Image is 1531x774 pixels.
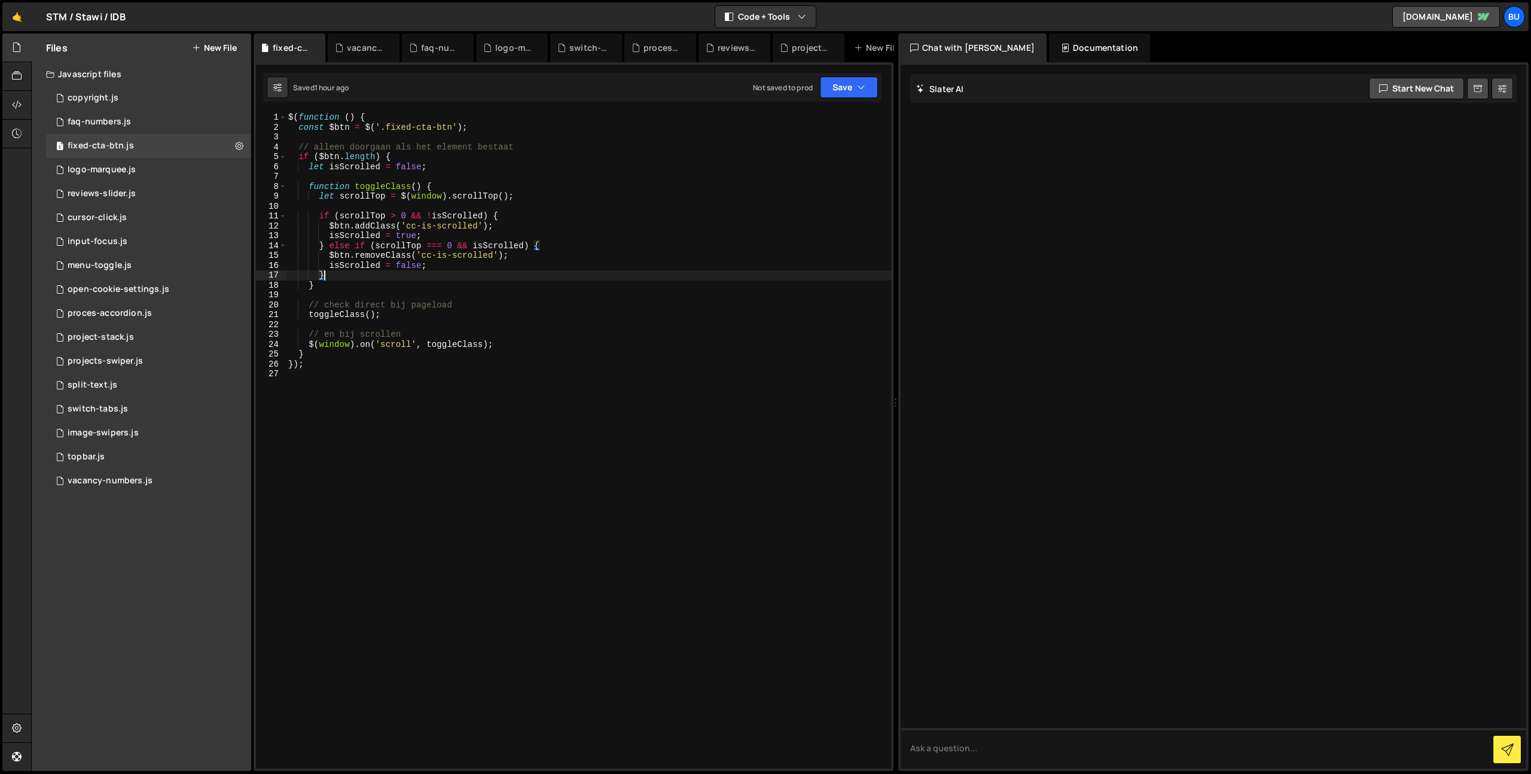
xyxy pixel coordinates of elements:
[68,356,143,367] div: projects-swiper.js
[46,349,251,373] div: 11873/40758.js
[1503,6,1525,28] a: Bu
[256,261,286,271] div: 16
[46,230,251,254] div: 11873/29048.js
[256,172,286,182] div: 7
[46,421,251,445] div: 11873/29046.js
[256,142,286,153] div: 4
[256,123,286,133] div: 2
[46,397,251,421] div: 11873/29352.js
[68,212,127,223] div: cursor-click.js
[68,380,117,391] div: split-text.js
[256,191,286,202] div: 9
[854,42,904,54] div: New File
[293,83,349,93] div: Saved
[569,42,608,54] div: switch-tabs.js
[256,340,286,350] div: 24
[1369,78,1464,99] button: Start new chat
[643,42,682,54] div: proces-accordion.js
[256,281,286,291] div: 18
[715,6,816,28] button: Code + Tools
[192,43,237,53] button: New File
[256,221,286,231] div: 12
[256,310,286,320] div: 21
[273,42,311,54] div: fixed-cta-btn.js
[46,86,251,110] div: 11873/29044.js
[68,117,131,127] div: faq-numbers.js
[256,241,286,251] div: 14
[68,260,132,271] div: menu-toggle.js
[68,284,169,295] div: open-cookie-settings.js
[256,251,286,261] div: 15
[68,141,134,151] div: fixed-cta-btn.js
[256,202,286,212] div: 10
[68,404,128,415] div: switch-tabs.js
[256,211,286,221] div: 11
[792,42,830,54] div: project-stack.js
[46,445,251,469] div: 11873/40776.js
[1392,6,1500,28] a: [DOMAIN_NAME]
[256,330,286,340] div: 23
[347,42,385,54] div: vacancy-numbers.js
[68,188,136,199] div: reviews-slider.js
[256,162,286,172] div: 6
[68,452,105,462] div: topbar.js
[46,373,251,397] div: 11873/29047.js
[256,270,286,281] div: 17
[256,132,286,142] div: 3
[2,2,32,31] a: 🤙
[46,110,251,134] div: 11873/45999.js
[46,278,251,301] div: 11873/29420.js
[256,369,286,379] div: 27
[46,206,251,230] div: 11873/29045.js
[46,41,68,54] h2: Files
[256,349,286,359] div: 25
[68,332,134,343] div: project-stack.js
[46,325,251,349] div: 11873/29073.js
[916,83,964,95] h2: Slater AI
[256,359,286,370] div: 26
[256,290,286,300] div: 19
[46,158,251,182] div: 11873/45993.js
[256,300,286,310] div: 20
[46,10,126,24] div: STM / Stawi / IDB
[1049,33,1150,62] div: Documentation
[46,469,251,493] div: 11873/29051.js
[68,308,152,319] div: proces-accordion.js
[46,134,251,158] div: 11873/46117.js
[46,182,251,206] div: 11873/45967.js
[256,182,286,192] div: 8
[256,152,286,162] div: 5
[898,33,1047,62] div: Chat with [PERSON_NAME]
[718,42,756,54] div: reviews-slider.js
[46,254,251,278] div: 11873/29049.js
[68,428,139,438] div: image-swipers.js
[315,83,349,93] div: 1 hour ago
[68,476,153,486] div: vacancy-numbers.js
[46,301,251,325] div: 11873/29050.js
[421,42,459,54] div: faq-numbers.js
[68,93,118,103] div: copyright.js
[56,142,63,152] span: 1
[753,83,813,93] div: Not saved to prod
[256,231,286,241] div: 13
[68,236,127,247] div: input-focus.js
[68,164,136,175] div: logo-marquee.js
[256,320,286,330] div: 22
[495,42,533,54] div: logo-marquee.js
[820,77,878,98] button: Save
[32,62,251,86] div: Javascript files
[256,112,286,123] div: 1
